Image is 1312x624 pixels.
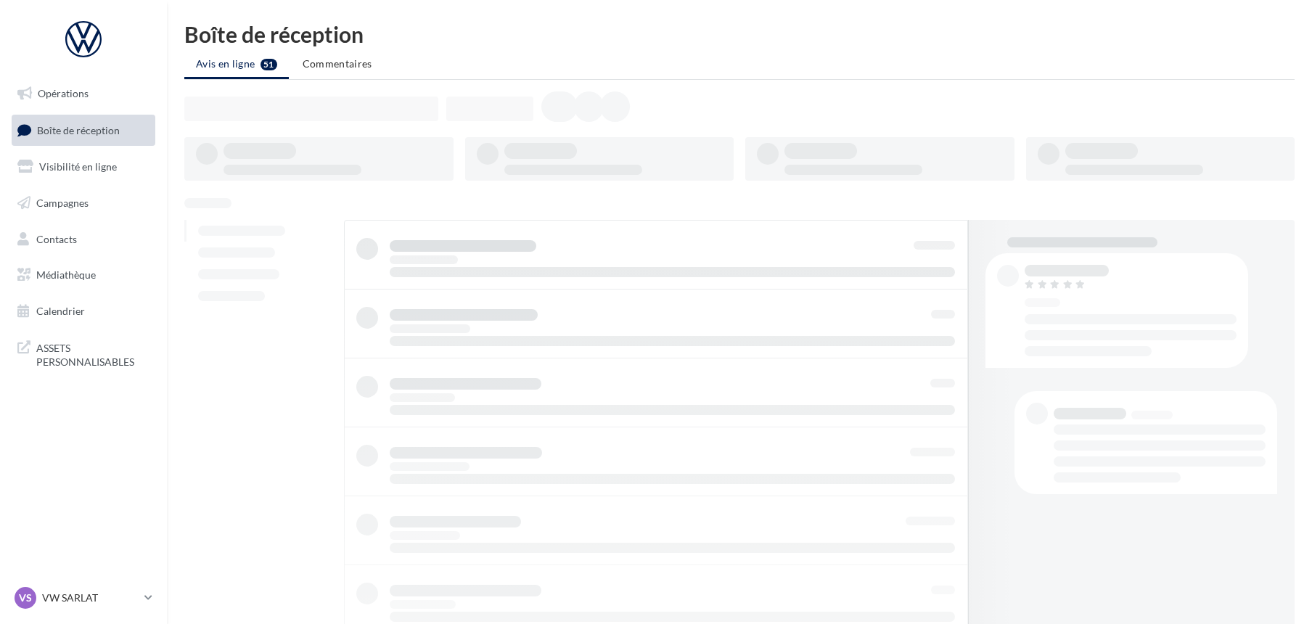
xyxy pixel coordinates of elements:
[9,115,158,146] a: Boîte de réception
[36,232,77,245] span: Contacts
[42,591,139,605] p: VW SARLAT
[37,123,120,136] span: Boîte de réception
[9,224,158,255] a: Contacts
[36,338,149,369] span: ASSETS PERSONNALISABLES
[9,152,158,182] a: Visibilité en ligne
[36,305,85,317] span: Calendrier
[36,268,96,281] span: Médiathèque
[9,332,158,375] a: ASSETS PERSONNALISABLES
[303,57,372,70] span: Commentaires
[38,87,89,99] span: Opérations
[12,584,155,612] a: VS VW SARLAT
[19,591,32,605] span: VS
[9,260,158,290] a: Médiathèque
[184,23,1295,45] div: Boîte de réception
[9,188,158,218] a: Campagnes
[9,296,158,327] a: Calendrier
[36,197,89,209] span: Campagnes
[39,160,117,173] span: Visibilité en ligne
[9,78,158,109] a: Opérations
